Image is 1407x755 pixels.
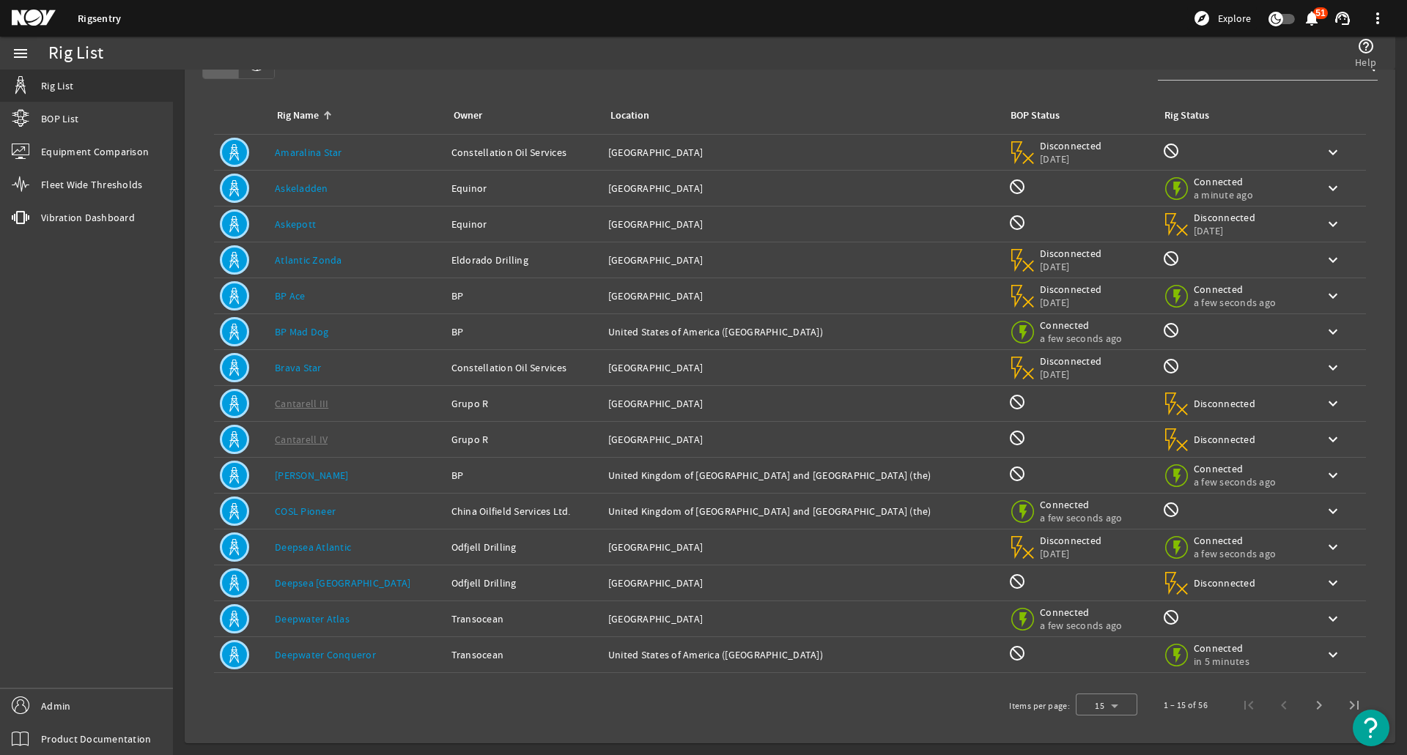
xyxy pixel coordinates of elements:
a: Deepwater Atlas [275,612,350,625]
div: Rig List [48,46,103,61]
mat-icon: vibration [12,209,29,226]
div: Transocean [451,647,597,662]
a: COSL Pioneer [275,505,336,518]
mat-icon: BOP Monitoring not available for this rig [1008,573,1026,590]
button: more_vert [1360,1,1395,36]
div: Owner [451,108,591,124]
mat-icon: explore [1193,10,1211,27]
span: [DATE] [1040,296,1102,309]
div: [GEOGRAPHIC_DATA] [608,396,997,411]
button: Explore [1187,7,1257,30]
div: Rig Name [275,108,434,124]
a: BP Mad Dog [275,325,329,338]
div: BP [451,468,597,483]
div: Rig Name [277,108,319,124]
span: Connected [1194,175,1256,188]
span: a few seconds ago [1040,332,1122,345]
div: Odfjell Drilling [451,576,597,590]
a: BP Ace [275,289,306,302]
a: Atlantic Zonda [275,253,342,267]
span: Help [1355,55,1376,70]
span: Disconnected [1040,534,1102,547]
div: BP [451,324,597,339]
div: Constellation Oil Services [451,360,597,375]
div: United States of America ([GEOGRAPHIC_DATA]) [608,647,997,662]
span: Connected [1194,283,1276,296]
div: United States of America ([GEOGRAPHIC_DATA]) [608,324,997,339]
span: Disconnected [1194,211,1256,224]
div: 1 – 15 of 56 [1164,698,1208,713]
div: [GEOGRAPHIC_DATA] [608,432,997,447]
div: [GEOGRAPHIC_DATA] [608,253,997,267]
mat-icon: BOP Monitoring not available for this rig [1008,178,1026,196]
div: Location [608,108,991,124]
mat-icon: Rig Monitoring not available for this rig [1162,609,1180,626]
mat-icon: BOP Monitoring not available for this rig [1008,644,1026,662]
a: Amaralina Star [275,146,342,159]
span: Disconnected [1194,433,1256,446]
div: [GEOGRAPHIC_DATA] [608,360,997,375]
span: Disconnected [1194,397,1256,410]
a: Askepott [275,217,316,231]
div: [GEOGRAPHIC_DATA] [608,576,997,590]
span: BOP List [41,111,78,126]
span: [DATE] [1040,547,1102,560]
span: Disconnected [1040,247,1102,260]
span: [DATE] [1194,224,1256,237]
div: Odfjell Drilling [451,540,597,554]
div: China Oilfield Services Ltd. [451,504,597,518]
span: a few seconds ago [1194,296,1276,309]
span: Connected [1040,319,1122,332]
button: Last page [1337,688,1372,723]
span: a few seconds ago [1040,619,1122,632]
div: Grupo R [451,432,597,447]
a: Brava Star [275,361,322,374]
span: a few seconds ago [1194,547,1276,560]
a: Cantarell IV [275,433,328,446]
mat-icon: keyboard_arrow_down [1324,574,1342,592]
mat-icon: keyboard_arrow_down [1324,466,1342,484]
mat-icon: keyboard_arrow_down [1324,215,1342,233]
div: Items per page: [1009,699,1070,713]
mat-icon: Rig Monitoring not available for this rig [1162,357,1180,375]
a: Askeladden [275,182,328,195]
a: Deepsea Atlantic [275,540,351,554]
a: [PERSON_NAME] [275,469,348,482]
div: Constellation Oil Services [451,145,597,160]
span: Equipment Comparison [41,144,149,159]
a: Cantarell III [275,397,328,410]
mat-icon: Rig Monitoring not available for this rig [1162,142,1180,160]
a: Rigsentry [78,12,121,26]
mat-icon: keyboard_arrow_down [1324,610,1342,628]
mat-icon: keyboard_arrow_down [1324,179,1342,197]
mat-icon: notifications [1303,10,1321,27]
div: Equinor [451,217,597,231]
span: Connected [1040,498,1122,511]
mat-icon: keyboard_arrow_down [1324,359,1342,376]
a: Deepsea [GEOGRAPHIC_DATA] [275,576,410,590]
mat-icon: keyboard_arrow_down [1324,395,1342,412]
mat-icon: BOP Monitoring not available for this rig [1008,393,1026,411]
div: [GEOGRAPHIC_DATA] [608,540,997,554]
div: Transocean [451,611,597,626]
div: BP [451,289,597,303]
div: Owner [454,108,482,124]
span: Disconnected [1040,354,1102,368]
span: in 5 minutes [1194,655,1256,668]
div: Grupo R [451,396,597,411]
span: Disconnected [1040,283,1102,296]
span: Connected [1194,641,1256,655]
span: [DATE] [1040,368,1102,381]
button: 51 [1304,11,1319,26]
span: Connected [1194,534,1276,547]
mat-icon: keyboard_arrow_down [1324,144,1342,161]
span: a few seconds ago [1040,511,1122,524]
span: Vibration Dashboard [41,210,135,225]
span: Disconnected [1040,139,1102,152]
mat-icon: keyboard_arrow_down [1324,323,1342,341]
span: [DATE] [1040,152,1102,165]
button: Collapse All [459,50,541,76]
div: United Kingdom of [GEOGRAPHIC_DATA] and [GEOGRAPHIC_DATA] (the) [608,504,997,518]
div: United Kingdom of [GEOGRAPHIC_DATA] and [GEOGRAPHIC_DATA] (the) [608,468,997,483]
span: Admin [41,699,70,713]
